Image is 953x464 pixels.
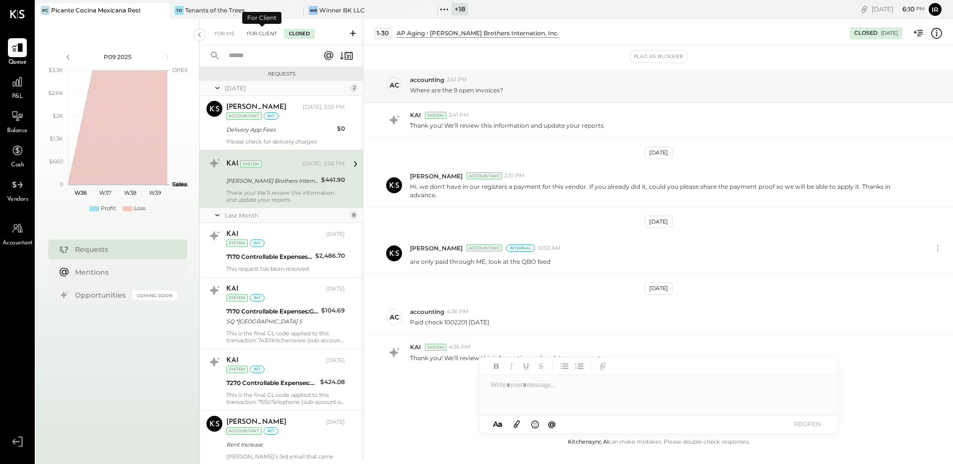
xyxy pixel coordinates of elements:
text: 0 [60,181,63,188]
text: $2.6K [48,89,63,96]
p: are only paid through ME, look at the QBO feed [410,257,550,266]
text: $1.3K [50,135,63,142]
p: Thank you! We’ll review this information and update your reports. [410,121,605,130]
a: Queue [0,38,34,67]
div: SQ *[GEOGRAPHIC_DATA] S [226,316,318,326]
button: Underline [520,360,533,373]
span: a [498,419,502,429]
span: Queue [8,58,27,67]
button: Ordered List [573,360,586,373]
button: @ [545,418,559,430]
a: P&L [0,73,34,101]
button: Ir [927,1,943,17]
div: Internal [506,244,535,252]
div: Closed [854,29,878,37]
span: accounting [410,308,444,316]
div: [DATE], 5:58 PM [302,160,345,168]
div: Loss [134,205,145,213]
div: Accountant [467,244,502,251]
div: 7170 Controllable Expenses:General & Administrative Expenses:Memberships/Dues [226,252,312,262]
span: accounting [410,76,444,84]
div: [DATE] [326,418,345,426]
button: Aa [490,419,506,430]
div: System [226,294,248,302]
text: W38 [124,189,136,196]
div: Requests [75,244,172,254]
p: Thank you! We’ll review this information and update your reports. [410,354,605,362]
div: $441.90 [321,175,345,185]
button: Italic [505,360,518,373]
button: Flag as Blocker [630,51,687,63]
text: W37 [99,189,111,196]
div: [PERSON_NAME] Brothers Internation, Inc. [430,29,559,37]
div: System [226,366,248,373]
div: This request has been resolved [226,265,345,272]
div: [PERSON_NAME] Brothers Internation, Inc. [226,176,318,186]
div: int [250,366,265,373]
div: [DATE] [881,30,898,37]
text: $3.3K [49,67,63,74]
span: Balance [7,127,28,136]
div: int [264,427,278,435]
div: [DATE] [326,285,345,293]
div: Picante Cocina Mexicana Rest [51,6,141,14]
div: 2 [350,84,358,92]
div: P09 2025 [75,53,160,61]
span: 2:41 PM [449,111,469,119]
div: For Me [209,29,240,39]
div: Last Month [225,211,347,220]
div: Coming Soon [133,291,177,300]
button: Add URL [596,360,609,373]
div: KAI [226,284,238,294]
p: Where are the 9 open invoices? [410,86,503,94]
div: For Client [242,29,282,39]
text: $2K [53,112,63,119]
a: Cash [0,141,34,170]
div: 7270 Controllable Expenses:General & Administrative Expenses:Subscription TV/Satellite/Internet [226,378,317,388]
div: [DATE] [872,4,925,14]
div: PC [41,6,50,15]
span: 4:36 PM [447,308,469,316]
div: [DATE] [326,357,345,365]
button: REOPEN [788,417,827,431]
div: Profit [101,205,116,213]
div: KAI [226,230,238,239]
div: [DATE] [326,231,345,238]
div: System [425,344,446,351]
div: Tenants of the Trees [185,6,245,14]
div: [DATE] [645,282,673,295]
button: Strikethrough [535,360,547,373]
div: Accountant [226,112,262,120]
div: AP Aging [397,29,425,37]
text: W36 [74,189,86,196]
div: ac [390,312,399,322]
text: W39 [148,189,161,196]
div: [DATE], 5:55 PM [303,103,345,111]
div: int [264,112,278,120]
text: OPEX [172,67,188,74]
div: Closed [284,29,315,39]
span: Cash [11,161,24,170]
div: Winner BK LLC [319,6,365,14]
p: Paid check 1002201 [DATE] [410,318,489,326]
div: int [250,239,265,247]
span: [PERSON_NAME] [410,244,463,252]
a: Vendors [0,175,34,204]
span: 2:10 PM [504,172,525,180]
div: [DATE] [225,84,347,92]
div: KAI [226,159,238,169]
span: KAI [410,111,421,119]
div: $424.08 [320,377,345,387]
div: Rent Increase [226,440,342,450]
span: Vendors [7,195,28,204]
div: System [240,160,262,167]
text: Sales [172,181,187,188]
button: Bold [490,360,503,373]
div: To [175,6,184,15]
div: $2,486.70 [315,251,345,261]
text: $660 [49,158,63,165]
div: + 18 [452,3,468,15]
span: 10:53 AM [538,244,561,252]
div: copy link [859,4,869,14]
div: [DATE] [645,147,673,159]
